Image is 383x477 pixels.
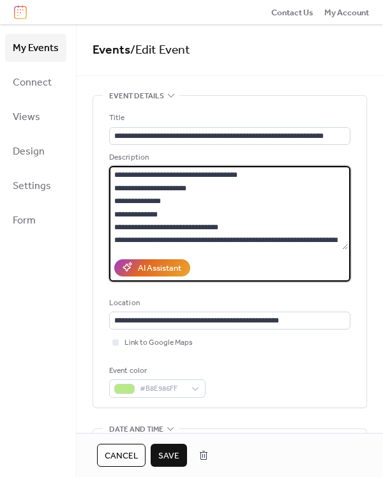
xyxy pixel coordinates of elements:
div: Description [109,151,348,164]
span: Settings [13,176,51,197]
span: Cancel [105,450,138,462]
a: Connect [5,68,66,96]
span: / Edit Event [130,38,190,62]
a: Design [5,137,66,165]
span: Link to Google Maps [124,337,193,349]
img: logo [14,5,27,19]
a: Contact Us [271,6,313,19]
a: My Events [5,34,66,62]
div: AI Assistant [138,262,181,275]
span: Form [13,211,36,231]
div: Event color [109,365,203,377]
a: Form [5,206,66,234]
a: Settings [5,172,66,200]
a: Events [93,38,130,62]
span: #B8E986FF [140,382,185,395]
span: Views [13,107,40,128]
div: Title [109,112,348,125]
button: Save [151,444,187,467]
span: Design [13,142,45,162]
span: Connect [13,73,52,93]
a: My Account [324,6,369,19]
span: Date and time [109,423,163,436]
div: Location [109,297,348,310]
span: Save [158,450,179,462]
span: Event details [109,90,164,103]
button: Cancel [97,444,146,467]
button: AI Assistant [114,259,190,276]
span: My Events [13,38,59,59]
a: Views [5,103,66,131]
